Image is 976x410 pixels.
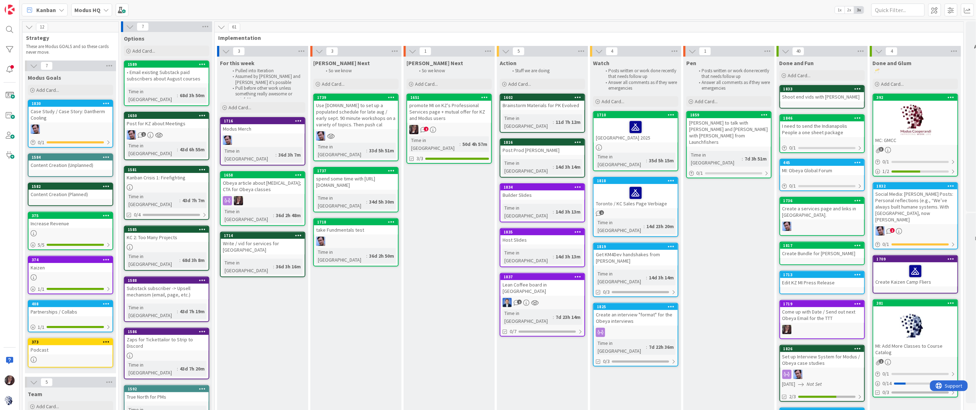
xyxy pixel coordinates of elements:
div: 1837 [504,274,584,279]
div: 392MC: GMCC [873,94,957,145]
div: 33d 5h 51m [367,147,396,154]
span: Add Card... [229,104,251,111]
div: Time in [GEOGRAPHIC_DATA] [503,249,553,264]
div: 1602Brainstorm Materials for PK Evolved [500,94,584,110]
div: I need to send the Indianapolis People a one sheet package [780,121,864,137]
span: Add Card... [132,48,155,54]
a: 1818Toronto / KC Sales Page VerbiageTime in [GEOGRAPHIC_DATA]:14d 23h 20m [593,177,678,237]
a: 1736Create a services page and links in [GEOGRAPHIC_DATA].JB [780,197,865,236]
div: 1737 [317,168,398,173]
div: MC: GMCC [873,136,957,145]
div: 1846 [780,115,864,121]
div: 1837 [500,274,584,280]
div: 0/1 [687,169,771,178]
span: Add Card... [415,81,438,87]
div: 1/2 [873,167,957,176]
span: Add Card... [322,81,345,87]
div: Brainstorm Materials for PK Evolved [500,101,584,110]
div: 1710 [597,112,678,117]
div: 1709 [873,256,957,262]
div: Time in [GEOGRAPHIC_DATA] [127,252,179,268]
div: Time in [GEOGRAPHIC_DATA] [223,259,273,274]
div: 1589 [128,62,209,67]
div: Time in [GEOGRAPHIC_DATA] [316,194,366,210]
div: 1714Write / vid for services for [GEOGRAPHIC_DATA] [221,232,305,254]
div: Create Bundle for [PERSON_NAME] [780,249,864,258]
div: 1650 [125,112,209,119]
div: 1816 [504,140,584,145]
div: 1833 [780,86,864,92]
a: 1737spend some time with [URL][DOMAIN_NAME]Time in [GEOGRAPHIC_DATA]:34d 5h 30m [313,167,399,212]
div: 0/1 [873,157,957,166]
img: DP [503,298,512,307]
div: Get KM4Dev handshakes from [PERSON_NAME] [594,250,678,266]
div: 1718 [314,219,398,225]
span: : [366,198,367,206]
img: TD [234,196,243,205]
div: 1859[PERSON_NAME] to talk with [PERSON_NAME] and [PERSON_NAME] with [PERSON_NAME] from Launchfishers [687,112,771,147]
div: 1817 [783,243,864,248]
div: 1834 [504,185,584,190]
a: 381MI: Add More Classes to Course Catalog0/10/140/3 [873,299,958,398]
div: 36d 2h 48m [274,211,303,219]
div: JB [780,222,864,231]
span: Add Card... [602,98,624,105]
div: 43d 6h 55m [178,146,206,153]
div: 1710 [594,112,678,118]
div: Time in [GEOGRAPHIC_DATA] [127,142,177,157]
div: 1584 [32,155,112,160]
div: 1817Create Bundle for [PERSON_NAME] [780,242,864,258]
div: 1713 [783,272,864,277]
span: Add Card... [508,81,531,87]
span: 0/3 [603,288,610,296]
img: JB [316,131,325,141]
div: Create a services page and links in [GEOGRAPHIC_DATA]. [780,204,864,220]
div: 0/1 [780,143,864,152]
div: 1736 [780,198,864,204]
span: 0 / 1 [789,182,796,190]
div: 374 [32,257,112,262]
span: 2 [890,228,895,233]
div: Create Kaizen Camp Fliers [873,262,957,287]
div: Time in [GEOGRAPHIC_DATA] [596,153,646,168]
span: 3/3 [416,155,423,162]
div: 1859 [687,112,771,118]
div: 1709 [877,257,957,262]
div: 381 [873,300,957,306]
div: 1585KC 2: Too Many Projects [125,226,209,242]
span: 0/4 [134,211,141,219]
a: 1602Brainstorm Materials for PK EvolvedTime in [GEOGRAPHIC_DATA]:11d 7h 12m [500,94,585,133]
div: 1837Lean Coffee board in [GEOGRAPHIC_DATA] [500,274,584,296]
div: 1718 [317,220,398,225]
div: 0/1 [28,138,112,147]
div: 1835 [500,229,584,235]
div: 68d 3h 8m [180,256,206,264]
div: 1833 [783,86,864,91]
div: 375Increase Revenue [28,212,112,228]
div: 1832 [873,183,957,189]
a: 1714Write / vid for services for [GEOGRAPHIC_DATA]Time in [GEOGRAPHIC_DATA]:36d 3h 16m [220,232,305,277]
a: 445MI: Obeya Global Forum0/1 [780,159,865,191]
span: : [646,157,647,164]
img: Visit kanbanzone.com [5,5,15,15]
div: 1602 [500,94,584,101]
div: Write / vid for services for [GEOGRAPHIC_DATA] [221,239,305,254]
a: 1588Substack subscriber -> Upsell mechanism (email, page, etc.)Time in [GEOGRAPHIC_DATA]:43d 7h 19m [124,277,209,322]
div: 1819 [594,243,678,250]
div: 1/1 [28,285,112,294]
div: 1710[GEOGRAPHIC_DATA] 2025 [594,112,678,142]
div: 1650 [128,113,209,118]
div: Use [DOMAIN_NAME] to set up a populated schedule for late aug / early sept. 90 minute workshops o... [314,101,398,129]
div: 1658 [224,173,305,178]
div: 1834Builder Slides [500,184,584,200]
div: 374 [28,257,112,263]
span: 2 [424,127,429,131]
span: 0 / 1 [883,158,890,165]
div: 1658Obeya article about [MEDICAL_DATA]; CTA for Obeya classes [221,172,305,194]
div: 1833Shoot end vids with [PERSON_NAME] [780,86,864,101]
div: 1736Create a services page and links in [GEOGRAPHIC_DATA]. [780,198,864,220]
div: Content Creation (Unplanned) [28,161,112,170]
div: 381MI: Add More Classes to Course Catalog [873,300,957,357]
div: 445MI: Obeya Global Forum [780,159,864,175]
a: 1581Kanban Crisis 1: FirefightingTime in [GEOGRAPHIC_DATA]:43d 7h 7m0/4 [124,166,209,220]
